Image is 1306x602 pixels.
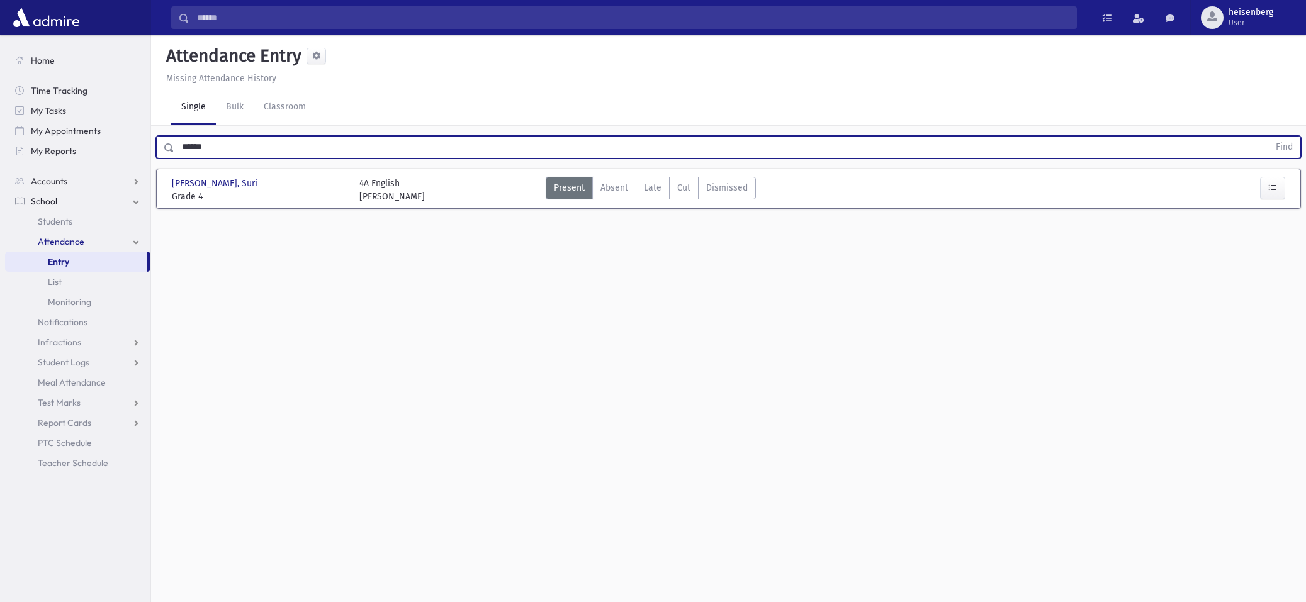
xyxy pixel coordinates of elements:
[38,337,81,348] span: Infractions
[5,252,147,272] a: Entry
[38,236,84,247] span: Attendance
[5,433,150,453] a: PTC Schedule
[5,121,150,141] a: My Appointments
[600,181,628,194] span: Absent
[5,191,150,211] a: School
[38,437,92,449] span: PTC Schedule
[31,55,55,66] span: Home
[38,216,72,227] span: Students
[31,125,101,137] span: My Appointments
[5,81,150,101] a: Time Tracking
[189,6,1076,29] input: Search
[48,276,62,287] span: List
[1229,18,1273,28] span: User
[38,316,87,328] span: Notifications
[5,50,150,70] a: Home
[5,413,150,433] a: Report Cards
[216,90,254,125] a: Bulk
[38,397,81,408] span: Test Marks
[254,90,316,125] a: Classroom
[166,73,276,84] u: Missing Attendance History
[5,292,150,312] a: Monitoring
[5,101,150,121] a: My Tasks
[5,312,150,332] a: Notifications
[5,453,150,473] a: Teacher Schedule
[31,196,57,207] span: School
[5,211,150,231] a: Students
[5,352,150,372] a: Student Logs
[1268,137,1300,158] button: Find
[5,332,150,352] a: Infractions
[31,105,66,116] span: My Tasks
[161,73,276,84] a: Missing Attendance History
[644,181,661,194] span: Late
[677,181,690,194] span: Cut
[359,177,425,203] div: 4A English [PERSON_NAME]
[5,171,150,191] a: Accounts
[172,177,260,190] span: [PERSON_NAME], Suri
[38,357,89,368] span: Student Logs
[38,417,91,428] span: Report Cards
[5,231,150,252] a: Attendance
[5,372,150,393] a: Meal Attendance
[171,90,216,125] a: Single
[172,190,347,203] span: Grade 4
[10,5,82,30] img: AdmirePro
[5,393,150,413] a: Test Marks
[38,377,106,388] span: Meal Attendance
[48,256,69,267] span: Entry
[5,272,150,292] a: List
[31,85,87,96] span: Time Tracking
[554,181,585,194] span: Present
[161,45,301,67] h5: Attendance Entry
[31,145,76,157] span: My Reports
[546,177,756,203] div: AttTypes
[48,296,91,308] span: Monitoring
[5,141,150,161] a: My Reports
[31,176,67,187] span: Accounts
[1229,8,1273,18] span: heisenberg
[38,457,108,469] span: Teacher Schedule
[706,181,748,194] span: Dismissed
